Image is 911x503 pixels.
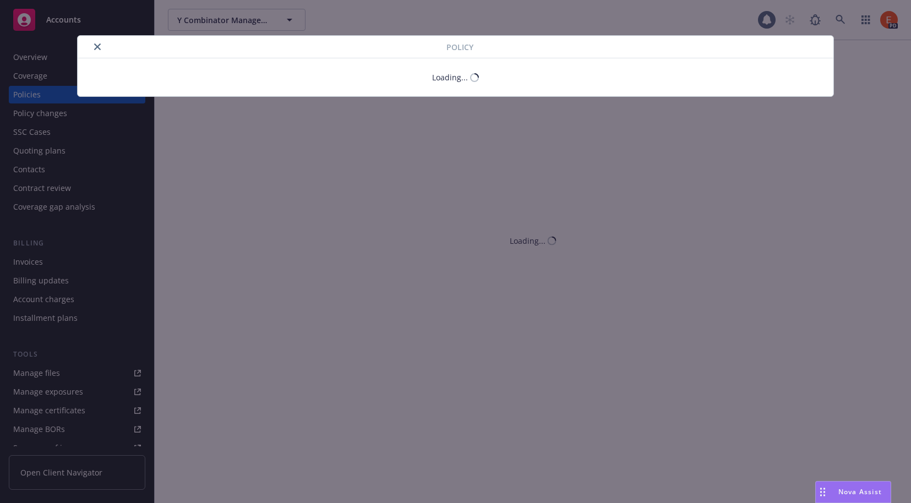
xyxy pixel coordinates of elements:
[838,487,882,496] span: Nova Assist
[91,40,104,53] button: close
[446,41,473,53] span: Policy
[432,72,468,83] div: Loading...
[815,481,891,503] button: Nova Assist
[816,482,830,502] div: Drag to move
